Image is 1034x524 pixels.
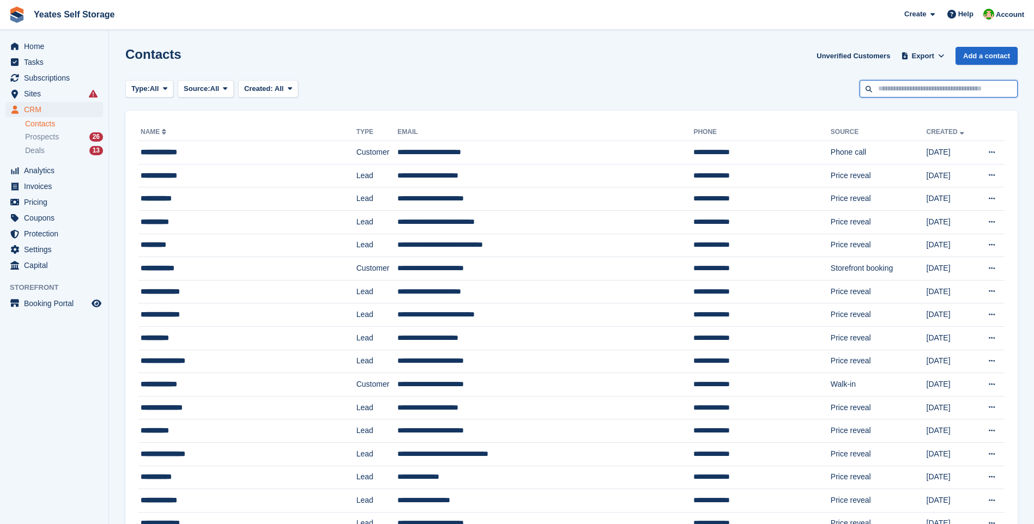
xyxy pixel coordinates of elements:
td: Lead [356,210,398,234]
td: [DATE] [927,164,976,187]
span: Export [912,51,934,62]
span: Home [24,39,89,54]
span: Type: [131,83,150,94]
td: Price reveal [831,280,927,303]
th: Phone [693,124,830,141]
i: Smart entry sync failures have occurred [89,89,98,98]
td: Lead [356,419,398,443]
td: [DATE] [927,489,976,513]
th: Type [356,124,398,141]
span: Settings [24,242,89,257]
td: Lead [356,187,398,211]
td: [DATE] [927,419,976,443]
div: 26 [89,132,103,142]
td: [DATE] [927,373,976,397]
a: Name [141,128,168,136]
td: [DATE] [927,210,976,234]
td: [DATE] [927,396,976,419]
a: menu [5,296,103,311]
td: [DATE] [927,350,976,373]
span: Sites [24,86,89,101]
a: Created [927,128,966,136]
span: Capital [24,258,89,273]
span: Protection [24,226,89,241]
td: Price reveal [831,234,927,257]
td: Price reveal [831,419,927,443]
a: menu [5,226,103,241]
span: Storefront [10,282,108,293]
span: Created: [244,84,273,93]
button: Type: All [125,80,173,98]
td: [DATE] [927,326,976,350]
span: All [210,83,220,94]
a: menu [5,54,103,70]
td: Storefront booking [831,257,927,281]
td: [DATE] [927,187,976,211]
td: Phone call [831,141,927,164]
td: Lead [356,350,398,373]
a: menu [5,258,103,273]
span: Invoices [24,179,89,194]
td: Lead [356,489,398,513]
span: Pricing [24,194,89,210]
td: [DATE] [927,280,976,303]
span: All [275,84,284,93]
a: menu [5,70,103,86]
span: Tasks [24,54,89,70]
td: Customer [356,141,398,164]
td: Price reveal [831,210,927,234]
td: [DATE] [927,466,976,489]
a: menu [5,39,103,54]
span: Account [996,9,1024,20]
th: Email [397,124,693,141]
div: 13 [89,146,103,155]
td: Customer [356,373,398,397]
td: Price reveal [831,326,927,350]
span: Help [958,9,973,20]
a: menu [5,242,103,257]
span: Subscriptions [24,70,89,86]
td: Walk-in [831,373,927,397]
button: Export [899,47,947,65]
span: Prospects [25,132,59,142]
span: Create [904,9,926,20]
td: Price reveal [831,164,927,187]
a: Prospects 26 [25,131,103,143]
a: menu [5,194,103,210]
td: Price reveal [831,466,927,489]
a: menu [5,210,103,226]
img: Angela Field [983,9,994,20]
td: Lead [356,164,398,187]
a: Deals 13 [25,145,103,156]
a: Unverified Customers [812,47,894,65]
td: Lead [356,466,398,489]
a: Preview store [90,297,103,310]
h1: Contacts [125,47,182,62]
span: Analytics [24,163,89,178]
td: [DATE] [927,141,976,164]
button: Source: All [178,80,234,98]
span: All [150,83,159,94]
a: menu [5,179,103,194]
td: Lead [356,303,398,327]
td: Price reveal [831,396,927,419]
td: Price reveal [831,303,927,327]
th: Source [831,124,927,141]
a: Add a contact [956,47,1018,65]
a: menu [5,102,103,117]
span: CRM [24,102,89,117]
a: Contacts [25,119,103,129]
td: [DATE] [927,442,976,466]
td: Price reveal [831,442,927,466]
span: Booking Portal [24,296,89,311]
td: [DATE] [927,234,976,257]
td: Lead [356,326,398,350]
td: Customer [356,257,398,281]
td: Lead [356,396,398,419]
td: Lead [356,442,398,466]
span: Source: [184,83,210,94]
span: Deals [25,145,45,156]
td: Price reveal [831,187,927,211]
span: Coupons [24,210,89,226]
td: [DATE] [927,257,976,281]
